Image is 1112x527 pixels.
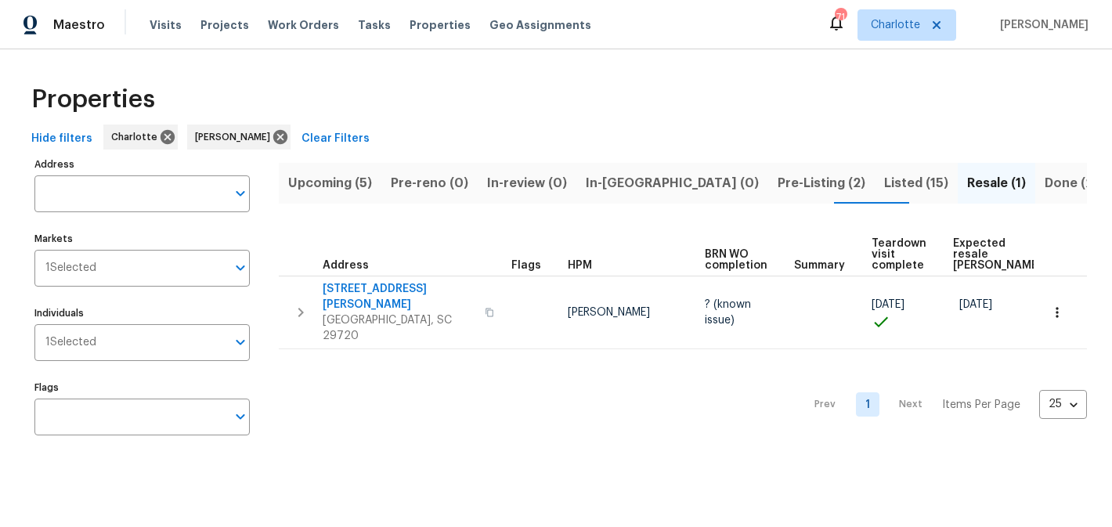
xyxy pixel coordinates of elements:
span: BRN WO completion [705,249,767,271]
div: 71 [835,9,846,25]
span: Flags [511,260,541,271]
button: Hide filters [25,125,99,153]
label: Flags [34,383,250,392]
span: Clear Filters [301,129,370,149]
span: [DATE] [872,299,904,310]
span: Upcoming (5) [288,172,372,194]
span: Properties [410,17,471,33]
button: Open [229,257,251,279]
span: Resale (1) [967,172,1026,194]
span: ? (known issue) [705,299,751,326]
span: Teardown visit complete [872,238,926,271]
span: [PERSON_NAME] [195,129,276,145]
span: Address [323,260,369,271]
label: Individuals [34,309,250,318]
span: Charlotte [871,17,920,33]
div: [PERSON_NAME] [187,125,291,150]
span: 1 Selected [45,262,96,275]
span: Visits [150,17,182,33]
span: Expected resale [PERSON_NAME] [953,238,1042,271]
span: Summary [794,260,845,271]
span: Tasks [358,20,391,31]
button: Open [229,182,251,204]
span: Pre-reno (0) [391,172,468,194]
span: 1 Selected [45,336,96,349]
button: Open [229,406,251,428]
span: Properties [31,92,155,107]
span: In-review (0) [487,172,567,194]
div: Charlotte [103,125,178,150]
button: Clear Filters [295,125,376,153]
button: Open [229,331,251,353]
label: Markets [34,234,250,244]
span: [PERSON_NAME] [994,17,1089,33]
span: Listed (15) [884,172,948,194]
span: Maestro [53,17,105,33]
span: Hide filters [31,129,92,149]
span: Charlotte [111,129,164,145]
span: Pre-Listing (2) [778,172,865,194]
span: Work Orders [268,17,339,33]
span: Geo Assignments [489,17,591,33]
span: HPM [568,260,592,271]
span: [DATE] [959,299,992,310]
span: In-[GEOGRAPHIC_DATA] (0) [586,172,759,194]
span: [PERSON_NAME] [568,307,650,318]
span: Projects [200,17,249,33]
label: Address [34,160,250,169]
div: 25 [1039,384,1087,424]
p: Items Per Page [942,397,1020,413]
a: Goto page 1 [856,392,879,417]
nav: Pagination Navigation [800,359,1087,451]
span: [GEOGRAPHIC_DATA], SC 29720 [323,312,475,344]
span: [STREET_ADDRESS][PERSON_NAME] [323,281,475,312]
